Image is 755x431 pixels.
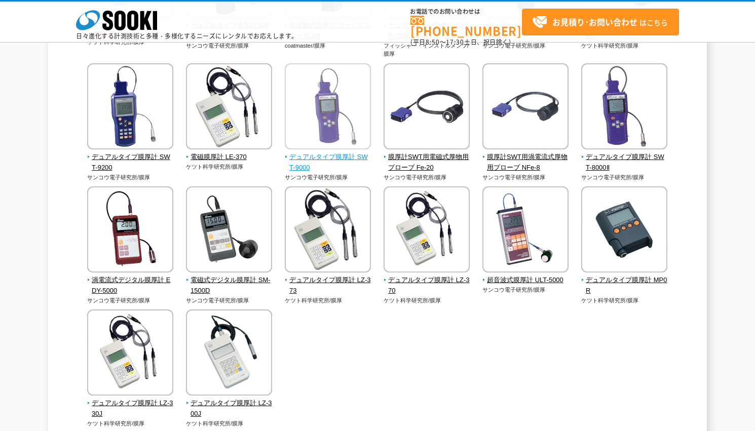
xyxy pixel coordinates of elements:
p: サンコウ電子研究所/膜厚 [384,173,470,182]
a: 膜厚計SWT用渦電流式厚物用プローブ NFe-8 [482,142,569,173]
img: 超音波式膜厚計 ULT-5000 [482,186,569,275]
a: 電磁式デジタル膜厚計 SM-1500D [186,265,273,296]
span: 17:30 [446,37,464,47]
span: 電磁膜厚計 LE-370 [186,152,273,163]
p: サンコウ電子研究所/膜厚 [87,173,174,182]
a: デュアルタイプ膜厚計 LZ-300J [186,388,273,419]
span: 8:50 [426,37,440,47]
img: デュアルタイプ膜厚計 LZ-330J [87,309,173,398]
img: デュアルタイプ膜厚計 SWT-9000 [285,63,371,152]
p: サンコウ電子研究所/膜厚 [482,173,569,182]
strong: お見積り･お問い合わせ [552,16,637,28]
span: デュアルタイプ膜厚計 LZ-373 [285,275,371,296]
p: ケツト科学研究所/膜厚 [186,163,273,171]
span: デュアルタイプ膜厚計 LZ-300J [186,398,273,419]
span: はこちら [532,15,668,30]
p: サンコウ電子研究所/膜厚 [482,286,569,294]
a: デュアルタイプ膜厚計 SWT-9000 [285,142,371,173]
span: デュアルタイプ膜厚計 MP0R [581,275,668,296]
p: サンコウ電子研究所/膜厚 [581,173,668,182]
span: 超音波式膜厚計 ULT-5000 [482,275,569,286]
span: 渦電流式デジタル膜厚計 EDY-5000 [87,275,174,296]
span: 膜厚計SWT用渦電流式厚物用プローブ NFe-8 [482,152,569,173]
p: サンコウ電子研究所/膜厚 [87,296,174,305]
p: ケツト科学研究所/膜厚 [581,296,668,305]
a: デュアルタイプ膜厚計 LZ-370 [384,265,470,296]
a: 電磁膜厚計 LE-370 [186,142,273,163]
a: お見積り･お問い合わせはこちら [522,9,679,35]
span: デュアルタイプ膜厚計 LZ-330J [87,398,174,419]
span: 膜厚計SWT用電磁式厚物用プローブ Fe-20 [384,152,470,173]
span: デュアルタイプ膜厚計 SWT-9000 [285,152,371,173]
img: デュアルタイプ膜厚計 SWT-9200 [87,63,173,152]
span: (平日 ～ 土日、祝日除く) [410,37,511,47]
span: お電話でのお問い合わせは [410,9,522,15]
img: 渦電流式デジタル膜厚計 EDY-5000 [87,186,173,275]
p: ケツト科学研究所/膜厚 [87,419,174,428]
img: デュアルタイプ膜厚計 MP0R [581,186,667,275]
a: デュアルタイプ膜厚計 SWT-8000Ⅱ [581,142,668,173]
img: デュアルタイプ膜厚計 LZ-373 [285,186,371,275]
a: デュアルタイプ膜厚計 LZ-330J [87,388,174,419]
a: デュアルタイプ膜厚計 LZ-373 [285,265,371,296]
p: ケツト科学研究所/膜厚 [384,296,470,305]
img: 電磁式デジタル膜厚計 SM-1500D [186,186,272,275]
span: 電磁式デジタル膜厚計 SM-1500D [186,275,273,296]
span: デュアルタイプ膜厚計 SWT-8000Ⅱ [581,152,668,173]
a: [PHONE_NUMBER] [410,16,522,36]
p: ケツト科学研究所/膜厚 [285,296,371,305]
p: フィッシャー・インストルメンツ/膜厚 [384,42,470,58]
img: 膜厚計SWT用渦電流式厚物用プローブ NFe-8 [482,63,569,152]
img: 膜厚計SWT用電磁式厚物用プローブ Fe-20 [384,63,470,152]
a: 膜厚計SWT用電磁式厚物用プローブ Fe-20 [384,142,470,173]
a: デュアルタイプ膜厚計 SWT-9200 [87,142,174,173]
span: デュアルタイプ膜厚計 LZ-370 [384,275,470,296]
p: 日々進化する計測技術と多種・多様化するニーズにレンタルでお応えします。 [76,33,298,39]
a: デュアルタイプ膜厚計 MP0R [581,265,668,296]
img: 電磁膜厚計 LE-370 [186,63,272,152]
img: デュアルタイプ膜厚計 LZ-370 [384,186,470,275]
a: 超音波式膜厚計 ULT-5000 [482,265,569,286]
p: サンコウ電子研究所/膜厚 [285,173,371,182]
img: デュアルタイプ膜厚計 SWT-8000Ⅱ [581,63,667,152]
a: 渦電流式デジタル膜厚計 EDY-5000 [87,265,174,296]
img: デュアルタイプ膜厚計 LZ-300J [186,309,272,398]
p: ケツト科学研究所/膜厚 [186,419,273,428]
span: デュアルタイプ膜厚計 SWT-9200 [87,152,174,173]
p: サンコウ電子研究所/膜厚 [186,296,273,305]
